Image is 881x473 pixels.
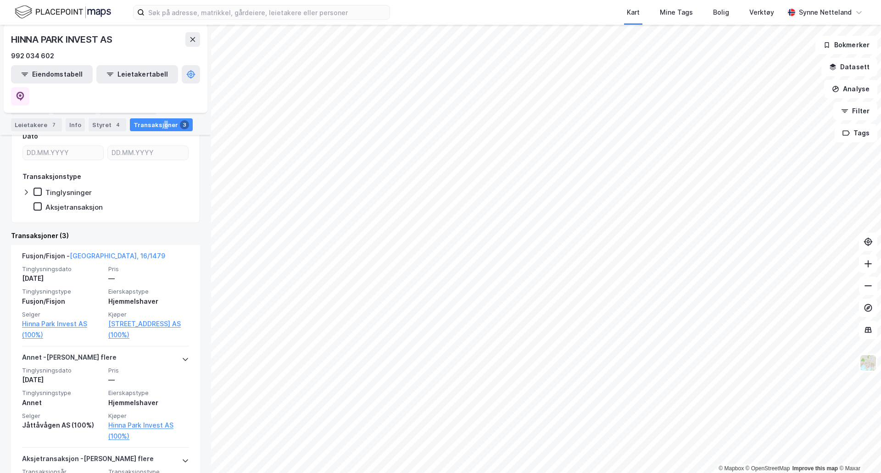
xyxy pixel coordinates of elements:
[22,374,103,385] div: [DATE]
[108,318,189,340] a: [STREET_ADDRESS] AS (100%)
[145,6,390,19] input: Søk på adresse, matrikkel, gårdeiere, leietakere eller personer
[108,273,189,284] div: —
[627,7,640,18] div: Kart
[660,7,693,18] div: Mine Tags
[821,58,877,76] button: Datasett
[15,4,111,20] img: logo.f888ab2527a4732fd821a326f86c7f29.svg
[108,420,189,442] a: Hinna Park Invest AS (100%)
[22,389,103,397] span: Tinglysningstype
[22,296,103,307] div: Fusjon/Fisjon
[799,7,852,18] div: Synne Netteland
[96,65,178,83] button: Leietakertabell
[22,273,103,284] div: [DATE]
[108,397,189,408] div: Hjemmelshaver
[108,374,189,385] div: —
[22,318,103,340] a: Hinna Park Invest AS (100%)
[108,146,188,160] input: DD.MM.YYYY
[108,288,189,295] span: Eierskapstype
[108,389,189,397] span: Eierskapstype
[108,296,189,307] div: Hjemmelshaver
[22,453,154,468] div: Aksjetransaksjon - [PERSON_NAME] flere
[113,120,123,129] div: 4
[719,465,744,472] a: Mapbox
[835,429,881,473] div: Kontrollprogram for chat
[22,311,103,318] span: Selger
[70,252,165,260] a: [GEOGRAPHIC_DATA], 16/1479
[108,265,189,273] span: Pris
[22,171,81,182] div: Transaksjonstype
[22,412,103,420] span: Selger
[11,118,62,131] div: Leietakere
[792,465,838,472] a: Improve this map
[180,120,189,129] div: 3
[22,250,165,265] div: Fusjon/Fisjon -
[11,230,200,241] div: Transaksjoner (3)
[22,352,117,367] div: Annet - [PERSON_NAME] flere
[11,50,54,61] div: 992 034 602
[130,118,193,131] div: Transaksjoner
[22,420,103,431] div: Jåttåvågen AS (100%)
[45,188,92,197] div: Tinglysninger
[713,7,729,18] div: Bolig
[824,80,877,98] button: Analyse
[746,465,790,472] a: OpenStreetMap
[815,36,877,54] button: Bokmerker
[108,311,189,318] span: Kjøper
[23,146,103,160] input: DD.MM.YYYY
[835,429,881,473] iframe: Chat Widget
[11,32,114,47] div: HINNA PARK INVEST AS
[22,288,103,295] span: Tinglysningstype
[11,65,93,83] button: Eiendomstabell
[49,120,58,129] div: 7
[749,7,774,18] div: Verktøy
[833,102,877,120] button: Filter
[108,367,189,374] span: Pris
[835,124,877,142] button: Tags
[45,203,103,211] div: Aksjetransaksjon
[22,367,103,374] span: Tinglysningsdato
[108,412,189,420] span: Kjøper
[22,397,103,408] div: Annet
[89,118,126,131] div: Styret
[22,131,38,142] div: Dato
[859,354,877,372] img: Z
[22,265,103,273] span: Tinglysningsdato
[66,118,85,131] div: Info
